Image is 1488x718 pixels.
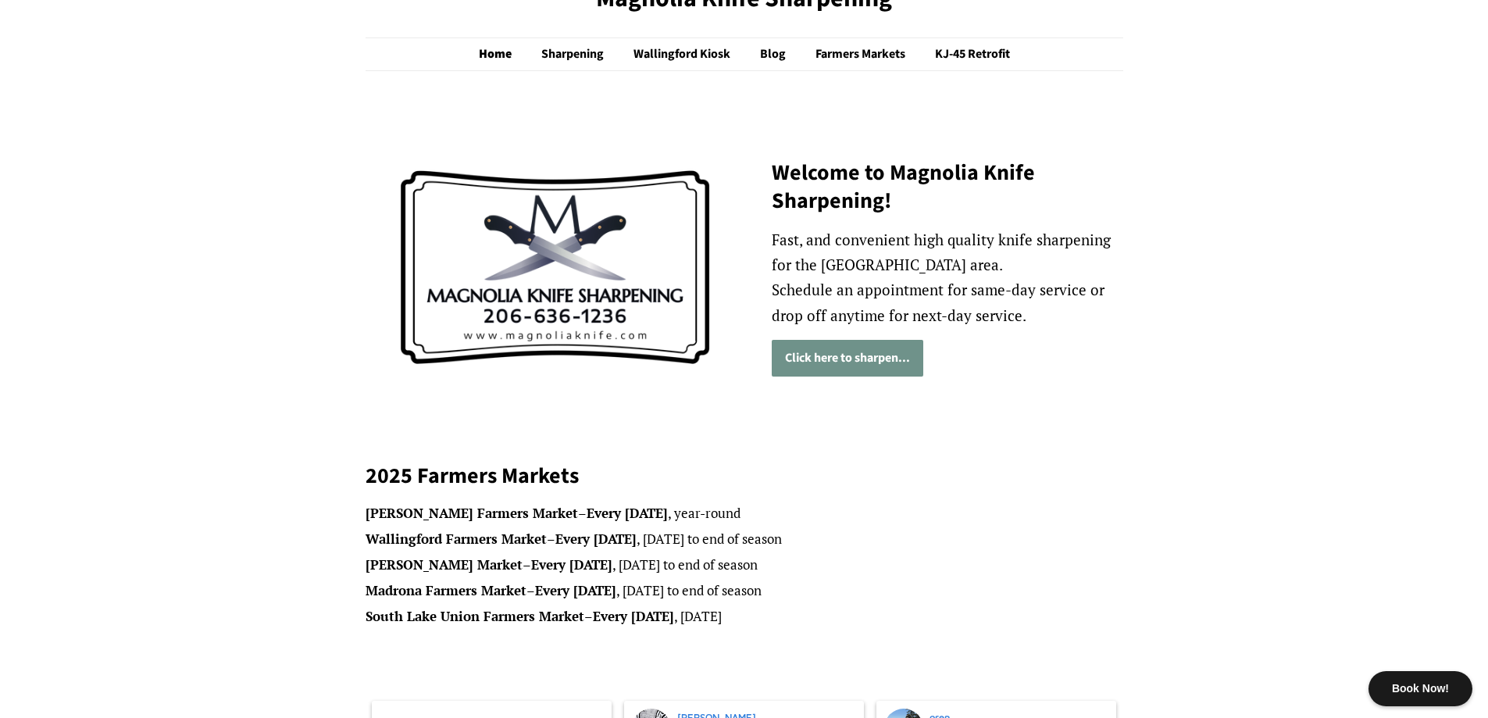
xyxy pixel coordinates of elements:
a: KJ-45 Retrofit [923,38,1010,70]
strong: South Lake Union Farmers Market [366,607,584,625]
li: – , [DATE] to end of season [366,528,1123,551]
li: – , [DATE] to end of season [366,554,1123,577]
a: Home [479,38,527,70]
h2: Welcome to Magnolia Knife Sharpening! [772,159,1123,216]
div: Book Now! [1368,671,1472,706]
strong: Wallingford Farmers Market [366,530,547,548]
li: – , [DATE] to end of season [366,580,1123,602]
h2: 2025 Farmers Markets [366,462,1123,490]
a: Blog [748,38,801,70]
strong: [PERSON_NAME] Farmers Market [366,504,578,522]
li: – , [DATE] [366,605,1123,628]
strong: Every [DATE] [555,530,637,548]
a: Click here to sharpen... [772,340,923,377]
strong: [PERSON_NAME] Market [366,555,523,573]
strong: Every [DATE] [593,607,674,625]
p: Fast, and convenient high quality knife sharpening for the [GEOGRAPHIC_DATA] area. Schedule an ap... [772,227,1123,328]
strong: Every [DATE] [535,581,616,599]
li: – , year-round [366,502,1123,525]
a: Farmers Markets [804,38,921,70]
strong: Madrona Farmers Market [366,581,526,599]
strong: Every [DATE] [531,555,612,573]
a: Sharpening [530,38,619,70]
a: Wallingford Kiosk [622,38,746,70]
strong: Every [DATE] [587,504,668,522]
